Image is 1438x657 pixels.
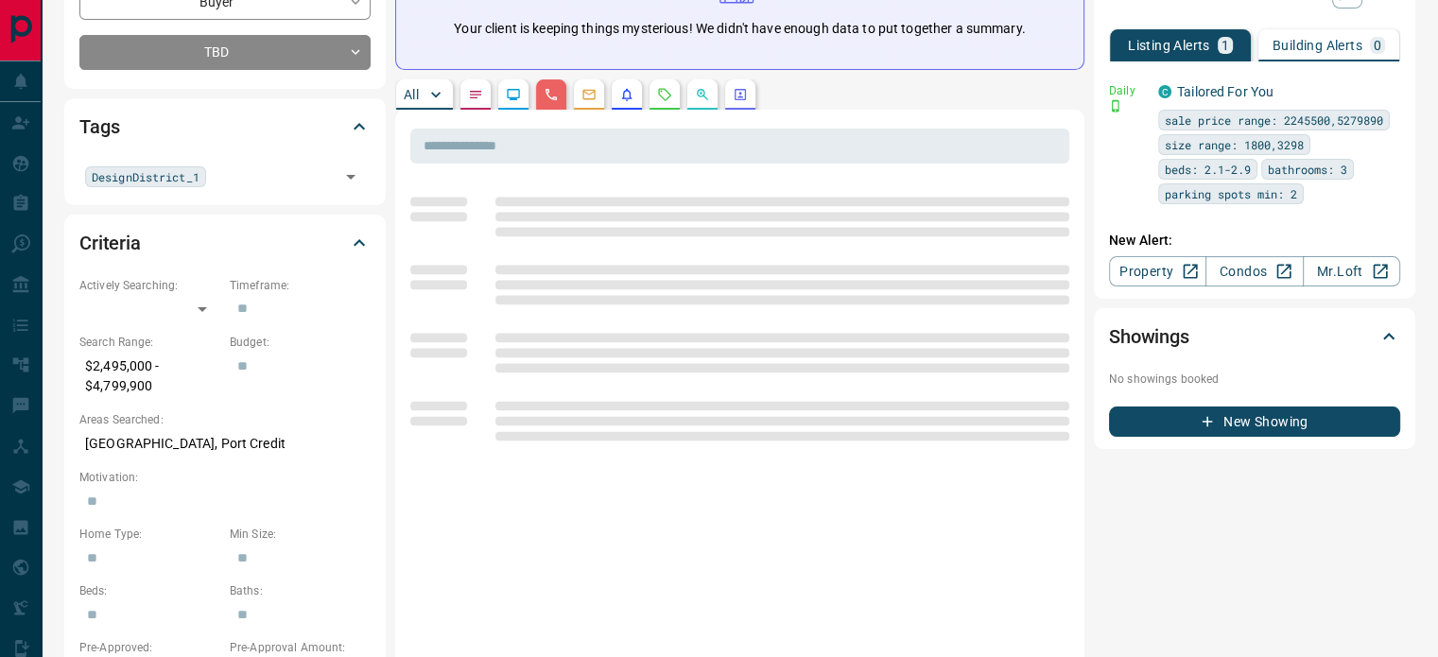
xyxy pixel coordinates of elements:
[79,334,220,351] p: Search Range:
[230,277,371,294] p: Timeframe:
[79,277,220,294] p: Actively Searching:
[79,228,141,258] h2: Criteria
[79,469,371,486] p: Motivation:
[1109,371,1400,388] p: No showings booked
[1109,321,1189,352] h2: Showings
[733,87,748,102] svg: Agent Actions
[79,112,119,142] h2: Tags
[1221,39,1229,52] p: 1
[1109,406,1400,437] button: New Showing
[657,87,672,102] svg: Requests
[1128,39,1210,52] p: Listing Alerts
[79,104,371,149] div: Tags
[1177,84,1273,99] a: Tailored For You
[1165,111,1383,130] span: sale price range: 2245500,5279890
[1374,39,1381,52] p: 0
[230,334,371,351] p: Budget:
[1273,39,1362,52] p: Building Alerts
[79,35,371,70] div: TBD
[454,19,1025,39] p: Your client is keeping things mysterious! We didn't have enough data to put together a summary.
[79,639,220,656] p: Pre-Approved:
[230,639,371,656] p: Pre-Approval Amount:
[230,526,371,543] p: Min Size:
[79,582,220,599] p: Beds:
[404,88,419,101] p: All
[1303,256,1400,286] a: Mr.Loft
[338,164,364,190] button: Open
[1268,160,1347,179] span: bathrooms: 3
[1205,256,1303,286] a: Condos
[506,87,521,102] svg: Lead Browsing Activity
[79,526,220,543] p: Home Type:
[1165,160,1251,179] span: beds: 2.1-2.9
[79,220,371,266] div: Criteria
[79,351,220,402] p: $2,495,000 - $4,799,900
[1109,314,1400,359] div: Showings
[468,87,483,102] svg: Notes
[79,428,371,459] p: [GEOGRAPHIC_DATA], Port Credit
[230,582,371,599] p: Baths:
[619,87,634,102] svg: Listing Alerts
[1165,135,1304,154] span: size range: 1800,3298
[92,167,199,186] span: DesignDistrict_1
[695,87,710,102] svg: Opportunities
[1109,256,1206,286] a: Property
[1165,184,1297,203] span: parking spots min: 2
[581,87,597,102] svg: Emails
[1158,85,1171,98] div: condos.ca
[1109,82,1147,99] p: Daily
[79,411,371,428] p: Areas Searched:
[544,87,559,102] svg: Calls
[1109,99,1122,112] svg: Push Notification Only
[1109,231,1400,251] p: New Alert:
